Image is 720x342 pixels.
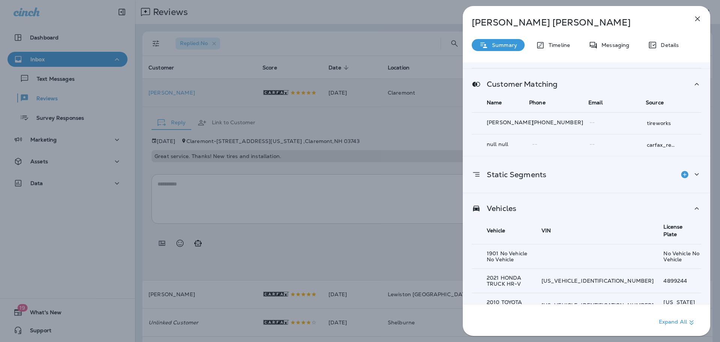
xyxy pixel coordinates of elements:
p: Messaging [598,42,629,48]
span: Vehicle [487,227,505,234]
span: -- [589,141,595,148]
span: -- [532,141,537,148]
p: Customer Matching [481,81,558,87]
p: Static Segments [481,172,546,178]
span: Source [646,99,664,106]
p: Vehicles [481,205,516,211]
p: [US_VEHICLE_IDENTIFICATION_NUMBER] [541,278,654,284]
p: [US_STATE] 3688668 [663,299,701,311]
p: No Vehicle No Vehicle [663,250,701,262]
p: 4899244 [663,278,701,284]
p: Expand All [659,318,696,327]
span: Email [588,99,603,106]
p: [PERSON_NAME] [PERSON_NAME] [472,17,676,28]
p: 1901 [487,250,532,262]
span: -- [589,119,595,126]
span: No Vehicle [487,256,514,263]
span: License Plate [663,223,682,238]
p: 2010 [487,299,532,311]
p: Details [657,42,679,48]
span: Name [487,99,502,106]
p: Timeline [545,42,570,48]
p: [US_VEHICLE_IDENTIFICATION_NUMBER] [541,302,654,308]
p: tireworks [647,120,671,126]
span: HONDA TRUCK [487,274,521,287]
button: Add to Static Segment [677,167,692,182]
span: TOYOTA TRUCK [487,299,522,312]
p: 2021 [487,275,532,287]
p: null null [487,141,535,147]
p: [PHONE_NUMBER] [532,119,588,125]
span: No Vehicle [500,250,527,257]
p: carfax_reviews [647,142,677,148]
span: VIN [541,227,551,234]
span: HR-V [507,280,521,287]
span: Phone [529,99,546,106]
button: Expand All [656,316,699,329]
p: [PERSON_NAME] [487,119,535,125]
p: Summary [488,42,517,48]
